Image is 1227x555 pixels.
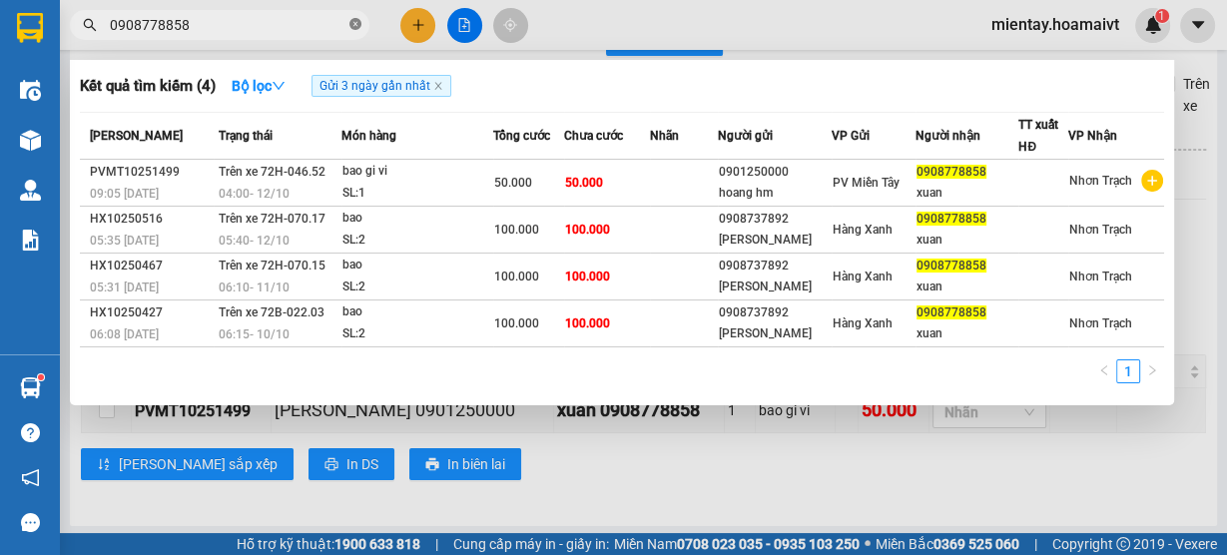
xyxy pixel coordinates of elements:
div: xuan [917,323,1017,344]
div: xuan [917,277,1017,297]
span: 05:31 [DATE] [90,280,159,294]
span: 100.000 [494,270,539,283]
span: 0908778858 [917,259,986,273]
span: Nhãn [650,129,679,143]
div: 0901250000 [719,162,831,183]
a: 1 [1117,360,1139,382]
span: Hàng Xanh [833,223,893,237]
img: warehouse-icon [20,80,41,101]
span: 06:15 - 10/10 [219,327,290,341]
span: Nhơn Trạch [1069,223,1132,237]
span: 04:00 - 12/10 [219,187,290,201]
strong: Bộ lọc [232,78,286,94]
div: bao [342,208,492,230]
h3: Kết quả tìm kiếm ( 4 ) [80,76,216,97]
div: HX10250427 [90,302,213,323]
button: left [1092,359,1116,383]
span: [PERSON_NAME] [90,129,183,143]
img: logo-vxr [17,13,43,43]
span: Gửi 3 ngày gần nhất [311,75,451,97]
span: Nhơn Trạch [1069,316,1132,330]
span: Trên xe 72H-046.52 [219,165,325,179]
img: warehouse-icon [20,377,41,398]
div: [PERSON_NAME] [719,323,831,344]
div: bao [342,301,492,323]
div: xuan [917,183,1017,204]
div: bao [342,255,492,277]
span: close [433,81,443,91]
span: Trên xe 72H-070.15 [219,259,325,273]
button: right [1140,359,1164,383]
span: VP Nhận [1068,129,1117,143]
span: PV Miền Tây [833,176,900,190]
span: close-circle [349,18,361,30]
span: Món hàng [341,129,396,143]
li: 1 [1116,359,1140,383]
span: Nhơn Trạch [1069,270,1132,283]
img: warehouse-icon [20,180,41,201]
span: Tổng cước [493,129,550,143]
div: 0908737892 [719,302,831,323]
span: Hàng Xanh [833,270,893,283]
span: Người gửi [718,129,773,143]
span: right [1146,364,1158,376]
span: 05:35 [DATE] [90,234,159,248]
input: Tìm tên, số ĐT hoặc mã đơn [110,14,345,36]
span: 100.000 [565,316,610,330]
div: SL: 1 [342,183,492,205]
div: [PERSON_NAME] [719,230,831,251]
button: Bộ lọcdown [216,70,302,102]
span: 50.000 [494,176,532,190]
span: plus-circle [1141,170,1163,192]
span: 06:08 [DATE] [90,327,159,341]
span: close-circle [349,16,361,35]
span: 100.000 [565,270,610,283]
div: HX10250516 [90,209,213,230]
span: message [21,513,40,532]
span: notification [21,468,40,487]
span: search [83,18,97,32]
span: Chưa cước [564,129,623,143]
span: 100.000 [565,223,610,237]
span: down [272,79,286,93]
div: HX10250467 [90,256,213,277]
div: SL: 2 [342,277,492,298]
span: question-circle [21,423,40,442]
div: PVMT10251499 [90,162,213,183]
span: Trên xe 72B-022.03 [219,305,324,319]
div: [PERSON_NAME] [719,277,831,297]
div: bao gi vi [342,161,492,183]
li: Next Page [1140,359,1164,383]
span: 06:10 - 11/10 [219,280,290,294]
sup: 1 [38,374,44,380]
span: 100.000 [494,316,539,330]
div: SL: 2 [342,230,492,252]
div: xuan [917,230,1017,251]
div: 0908737892 [719,256,831,277]
span: 0908778858 [917,212,986,226]
span: 05:40 - 12/10 [219,234,290,248]
span: VP Gửi [832,129,870,143]
span: Trạng thái [219,129,273,143]
img: warehouse-icon [20,130,41,151]
img: solution-icon [20,230,41,251]
span: 50.000 [565,176,603,190]
span: Hàng Xanh [833,316,893,330]
div: SL: 2 [342,323,492,345]
div: 0908737892 [719,209,831,230]
span: 0908778858 [917,165,986,179]
span: 100.000 [494,223,539,237]
span: Trên xe 72H-070.17 [219,212,325,226]
span: Nhơn Trạch [1069,174,1132,188]
span: TT xuất HĐ [1018,118,1058,154]
span: 0908778858 [917,305,986,319]
span: 09:05 [DATE] [90,187,159,201]
span: left [1098,364,1110,376]
div: hoang hm [719,183,831,204]
li: Previous Page [1092,359,1116,383]
span: Người nhận [916,129,980,143]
